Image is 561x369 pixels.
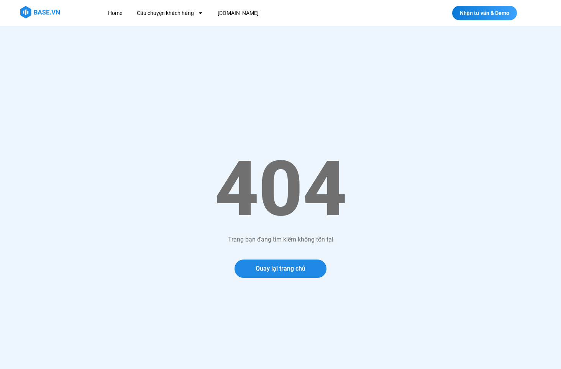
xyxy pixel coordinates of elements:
a: Quay lại trang chủ [235,260,326,278]
span: Nhận tư vấn & Demo [460,10,509,16]
p: Trang bạn đang tìm kiếm không tồn tại [45,235,516,244]
a: [DOMAIN_NAME] [212,6,264,20]
h1: 404 [45,143,516,235]
span: Quay lại trang chủ [256,266,305,272]
nav: Menu [102,6,399,20]
a: Home [102,6,128,20]
a: Câu chuyện khách hàng [131,6,209,20]
a: Nhận tư vấn & Demo [452,6,517,20]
